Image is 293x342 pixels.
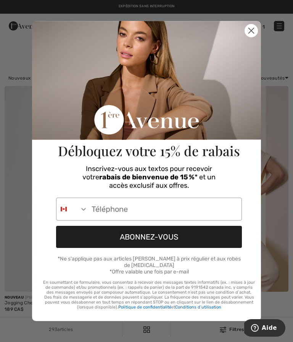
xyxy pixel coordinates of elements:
a: Conditions d’utilisation [175,305,221,310]
iframe: Ouvre un widget dans lequel vous pouvez trouver plus d’informations [244,319,285,338]
a: Politique de confidentialité [118,305,171,310]
span: rabais de bienvenue de 15 % [99,173,195,181]
button: Search Countries [56,198,88,220]
p: En soumettant ce formulaire, vous consentez à recevoir des messages textes informatifs (ex. : mis... [43,280,255,310]
span: Débloquez votre 15% de rabais [58,142,240,160]
button: Close dialog [245,24,258,37]
span: *Ne s'applique pas aux articles [PERSON_NAME] à prix régulier et aux robes de [MEDICAL_DATA] [58,256,241,268]
input: Téléphone [88,198,241,220]
button: ABONNEZ-VOUS [56,226,242,248]
span: Inscrivez-vous aux textos pour recevoir votre * et un accès exclusif aux offres. [82,165,216,190]
img: Canada [61,206,67,212]
span: *Offre valable une fois par e-mail [109,268,189,275]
